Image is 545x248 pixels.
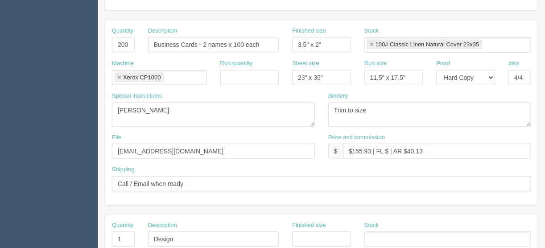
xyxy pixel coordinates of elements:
[364,27,379,35] label: Stock
[292,27,326,35] label: Finished size
[112,92,162,100] label: Special instructions
[376,41,479,47] div: 100# Classic Linen Natural Cover 23x35
[148,27,177,35] label: Description
[328,144,343,159] div: $
[364,221,379,230] label: Stock
[112,27,133,35] label: Quantity
[364,59,387,68] label: Run size
[292,59,319,68] label: Sheet size
[292,221,326,230] label: Finished size
[123,74,161,80] div: Xerox CP1000
[112,165,135,174] label: Shipping
[148,221,177,230] label: Description
[508,59,519,68] label: Inks
[328,133,385,142] label: Price and commission
[220,59,253,68] label: Run quantity
[436,59,450,68] label: Proof
[328,103,531,127] textarea: Trim to size
[328,92,348,100] label: Bindery
[112,221,133,230] label: Quantity
[112,59,134,68] label: Machine
[112,133,121,142] label: File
